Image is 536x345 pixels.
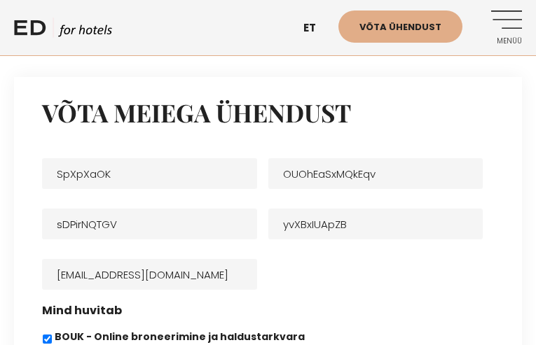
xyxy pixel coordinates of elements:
[42,98,494,127] h2: Võta meiega ühendust
[483,37,522,45] span: Menüü
[338,10,462,43] a: Võta ühendust
[55,330,305,344] label: BOUK - Online broneerimine ja haldustarkvara
[483,10,522,49] a: Menüü
[14,17,112,38] a: ED HOTELS
[42,259,257,290] input: E-post
[268,209,483,239] input: Veebileht
[296,14,338,41] a: et
[268,158,483,189] input: Ettevõtte
[42,304,122,318] label: Mind huvitab
[42,209,257,239] input: Telefon
[42,158,257,189] input: Nimi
